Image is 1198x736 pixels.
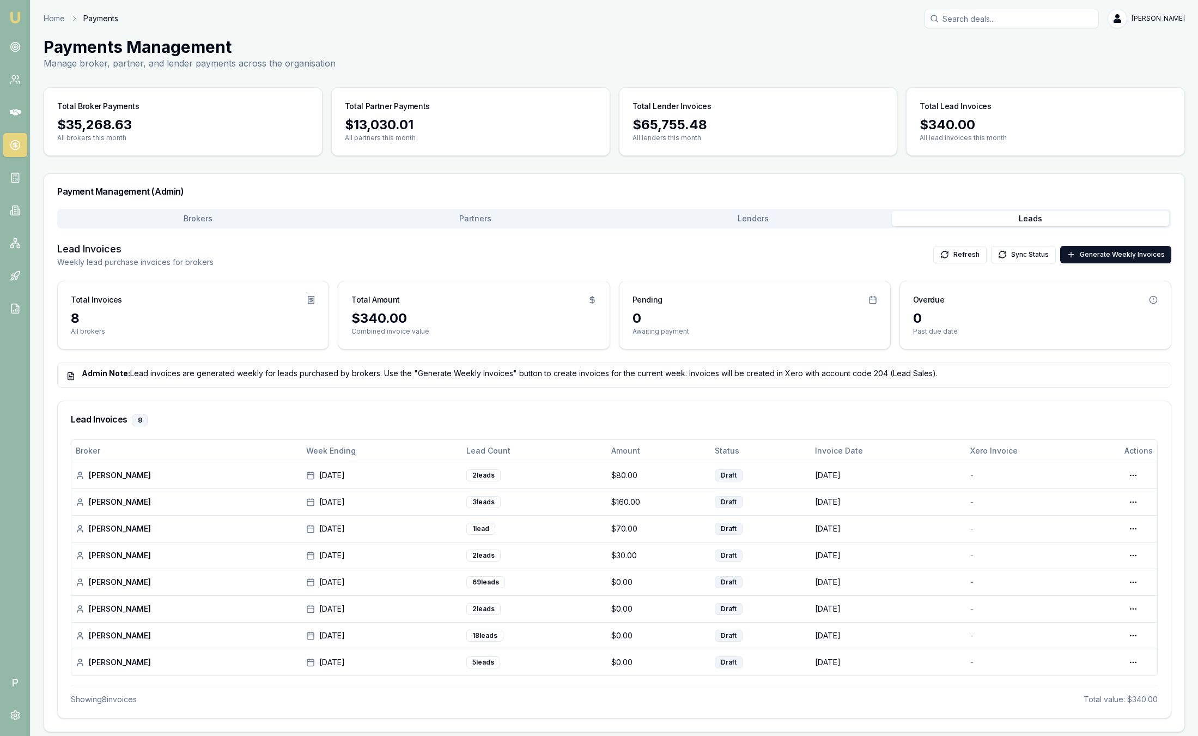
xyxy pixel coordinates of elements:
th: Amount [607,440,710,462]
th: Actions [1120,440,1157,462]
h3: Total Partner Payments [345,101,430,112]
span: - [970,524,974,533]
div: [PERSON_NAME] [76,523,297,534]
img: emu-icon-u.png [9,11,22,24]
p: All lenders this month [633,134,884,142]
span: [PERSON_NAME] [1132,14,1185,23]
th: Broker [71,440,302,462]
div: Draft [715,496,743,508]
div: 1 lead [466,523,495,535]
div: $340.00 [920,116,1171,134]
div: $35,268.63 [57,116,309,134]
td: [DATE] [811,622,966,649]
div: [DATE] [306,523,458,534]
div: Draft [715,523,743,535]
p: Manage broker, partner, and lender payments across the organisation [44,57,336,70]
div: [PERSON_NAME] [76,470,297,481]
td: [DATE] [811,462,966,488]
nav: breadcrumb [44,13,118,24]
a: Home [44,13,65,24]
div: [PERSON_NAME] [76,604,297,614]
div: [PERSON_NAME] [76,550,297,561]
div: [DATE] [306,550,458,561]
div: [DATE] [306,577,458,588]
span: - [970,631,974,640]
div: Lead invoices are generated weekly for leads purchased by brokers. Use the "Generate Weekly Invoi... [66,368,1162,379]
button: Leads [892,211,1169,226]
h1: Payments Management [44,37,336,57]
h3: Payment Management (Admin) [57,187,1171,196]
h3: Pending [633,294,663,305]
p: Weekly lead purchase invoices for brokers [57,257,214,268]
div: Total value: $340.00 [1084,694,1158,705]
div: $80.00 [611,470,706,481]
td: [DATE] [811,488,966,515]
th: Xero Invoice [966,440,1120,462]
div: $30.00 [611,550,706,561]
div: [DATE] [306,497,458,508]
div: 2 lead s [466,603,501,615]
strong: Admin Note: [82,369,130,378]
p: All brokers [71,327,315,336]
div: 69 lead s [466,576,505,588]
h3: Lead Invoices [57,242,214,257]
p: All lead invoices this month [920,134,1171,142]
div: [DATE] [306,630,458,641]
p: Awaiting payment [633,327,877,336]
div: 0 [913,310,1158,327]
th: Invoice Date [811,440,966,462]
h3: Total Lender Invoices [633,101,711,112]
div: Draft [715,550,743,562]
div: 3 lead s [466,496,501,508]
th: Status [710,440,811,462]
div: Showing 8 invoice s [71,694,137,705]
span: - [970,551,974,560]
div: 8 [132,414,148,426]
span: Payments [83,13,118,24]
div: [PERSON_NAME] [76,577,297,588]
div: $340.00 [351,310,596,327]
button: Partners [337,211,614,226]
p: Combined invoice value [351,327,596,336]
td: [DATE] [811,515,966,542]
div: Draft [715,603,743,615]
div: $0.00 [611,630,706,641]
td: [DATE] [811,649,966,675]
td: [DATE] [811,595,966,622]
div: 8 [71,310,315,327]
div: $0.00 [611,657,706,668]
h3: Total Amount [351,294,400,305]
div: Draft [715,630,743,642]
div: 18 lead s [466,630,503,642]
span: - [970,604,974,613]
h3: Overdue [913,294,945,305]
p: All brokers this month [57,134,309,142]
div: [DATE] [306,604,458,614]
button: Brokers [59,211,337,226]
p: Past due date [913,327,1158,336]
input: Search deals [925,9,1099,28]
button: Lenders [615,211,892,226]
div: [PERSON_NAME] [76,497,297,508]
td: [DATE] [811,542,966,569]
p: All partners this month [345,134,597,142]
div: [PERSON_NAME] [76,630,297,641]
span: - [970,470,974,480]
span: - [970,577,974,587]
th: Week Ending [302,440,462,462]
button: Sync Status [991,246,1056,263]
div: $65,755.48 [633,116,884,134]
div: $0.00 [611,604,706,614]
div: Draft [715,656,743,668]
span: - [970,497,974,506]
th: Lead Count [462,440,607,462]
span: P [3,671,27,695]
div: 0 [633,310,877,327]
div: $13,030.01 [345,116,597,134]
button: Generate Weekly Invoices [1060,246,1171,263]
h3: Total Invoices [71,294,122,305]
h3: Lead Invoices [71,414,1158,426]
h3: Total Broker Payments [57,101,139,112]
div: $160.00 [611,497,706,508]
div: 2 lead s [466,550,501,562]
